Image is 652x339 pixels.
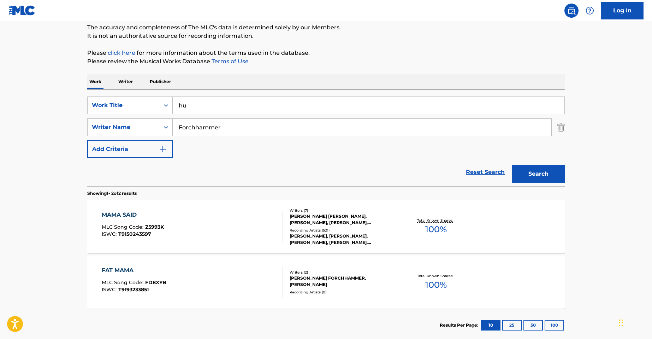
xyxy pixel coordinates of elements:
[290,290,396,295] div: Recording Artists ( 0 )
[417,218,455,223] p: Total Known Shares:
[148,74,173,89] p: Publisher
[440,322,480,328] p: Results Per Page:
[210,58,249,65] a: Terms of Use
[502,320,522,331] button: 25
[87,200,565,253] a: MAMA SAIDMLC Song Code:Z5993KISWC:T9150243597Writers (7)[PERSON_NAME] [PERSON_NAME], [PERSON_NAME...
[92,101,155,110] div: Work Title
[425,279,447,291] span: 100 %
[87,57,565,66] p: Please review the Musical Works Database
[145,224,164,230] span: Z5993K
[425,223,447,236] span: 100 %
[102,224,145,230] span: MLC Song Code :
[462,164,508,180] a: Reset Search
[417,273,455,279] p: Total Known Shares:
[87,140,173,158] button: Add Criteria
[87,74,103,89] p: Work
[290,270,396,275] div: Writers ( 2 )
[159,145,167,153] img: 9d2ae6d4665cec9f34b9.svg
[118,286,149,293] span: T9193233851
[601,2,644,19] a: Log In
[102,266,166,275] div: FAT MAMA
[583,4,597,18] div: Help
[545,320,564,331] button: 100
[116,74,135,89] p: Writer
[586,6,594,15] img: help
[102,211,164,219] div: MAMA SAID
[108,49,135,56] a: click here
[92,123,155,131] div: Writer Name
[145,279,166,286] span: FD8XYB
[102,279,145,286] span: MLC Song Code :
[87,23,565,32] p: The accuracy and completeness of The MLC's data is determined solely by our Members.
[523,320,543,331] button: 50
[564,4,579,18] a: Public Search
[290,228,396,233] div: Recording Artists ( 521 )
[87,97,565,186] form: Search Form
[87,49,565,57] p: Please for more information about the terms used in the database.
[557,118,565,136] img: Delete Criterion
[290,208,396,213] div: Writers ( 7 )
[87,256,565,309] a: FAT MAMAMLC Song Code:FD8XYBISWC:T9193233851Writers (2)[PERSON_NAME] FORCHHAMMER, [PERSON_NAME]Re...
[290,275,396,288] div: [PERSON_NAME] FORCHHAMMER, [PERSON_NAME]
[8,5,36,16] img: MLC Logo
[290,233,396,246] div: [PERSON_NAME], [PERSON_NAME], [PERSON_NAME], [PERSON_NAME], [PERSON_NAME]
[512,165,565,183] button: Search
[481,320,500,331] button: 10
[118,231,151,237] span: T9150243597
[567,6,576,15] img: search
[87,190,137,197] p: Showing 1 - 2 of 2 results
[617,305,652,339] iframe: Chat Widget
[102,231,118,237] span: ISWC :
[102,286,118,293] span: ISWC :
[290,213,396,226] div: [PERSON_NAME] [PERSON_NAME], [PERSON_NAME], [PERSON_NAME], [PERSON_NAME], [PERSON_NAME], [PERSON_...
[87,32,565,40] p: It is not an authoritative source for recording information.
[619,312,623,333] div: Drag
